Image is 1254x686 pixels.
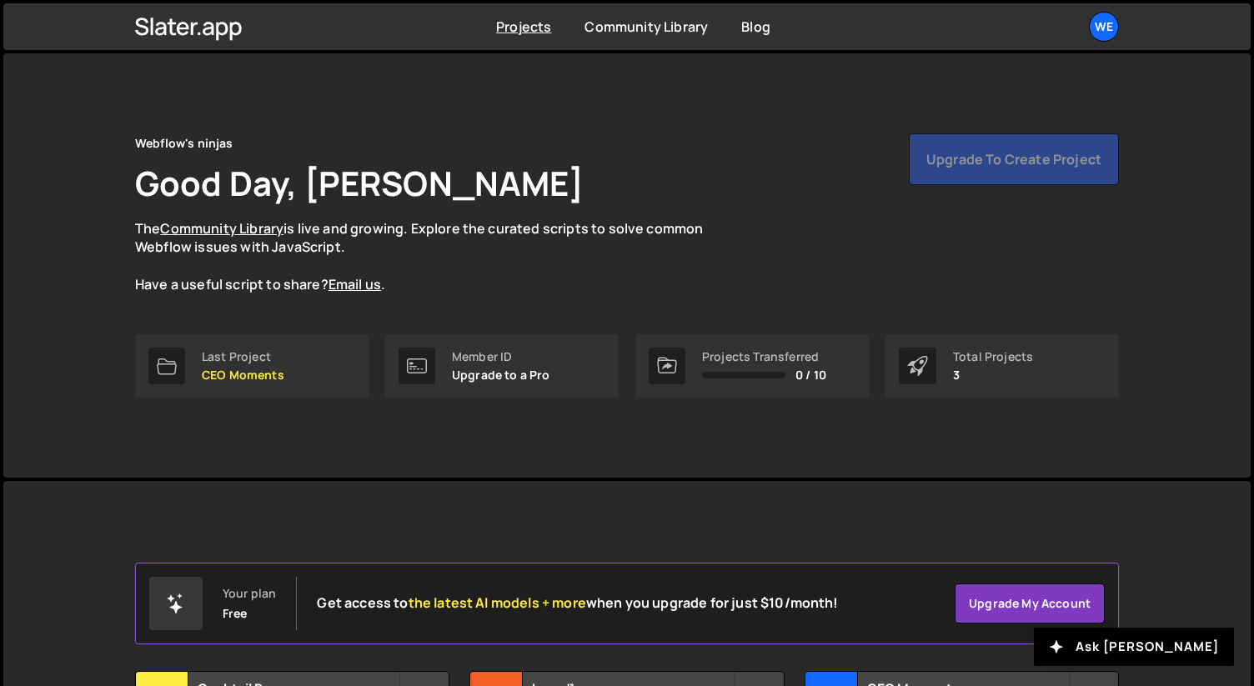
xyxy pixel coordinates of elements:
div: Last Project [202,350,284,363]
div: Your plan [223,587,276,600]
div: Projects Transferred [702,350,826,363]
h1: Good Day, [PERSON_NAME] [135,160,584,206]
span: the latest AI models + more [409,593,586,612]
div: Webflow's ninjas [135,133,233,153]
p: The is live and growing. Explore the curated scripts to solve common Webflow issues with JavaScri... [135,219,735,294]
a: Community Library [584,18,708,36]
div: Free [223,607,248,620]
a: We [1089,12,1119,42]
span: 0 / 10 [795,368,826,382]
label: Search for a project [135,561,248,574]
a: Blog [741,18,770,36]
div: Total Projects [953,350,1033,363]
p: CEO Moments [202,368,284,382]
a: Upgrade my account [955,583,1105,623]
label: View Mode [1019,561,1081,574]
button: Ask [PERSON_NAME] [1034,628,1234,666]
a: Email us [329,275,381,293]
h2: Get access to when you upgrade for just $10/month! [317,595,838,611]
a: Last Project CEO Moments [135,334,369,398]
a: Projects [496,18,551,36]
a: Community Library [160,219,283,238]
p: 3 [953,368,1033,382]
div: Member ID [452,350,550,363]
label: Created By [756,561,820,574]
p: Upgrade to a Pro [452,368,550,382]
